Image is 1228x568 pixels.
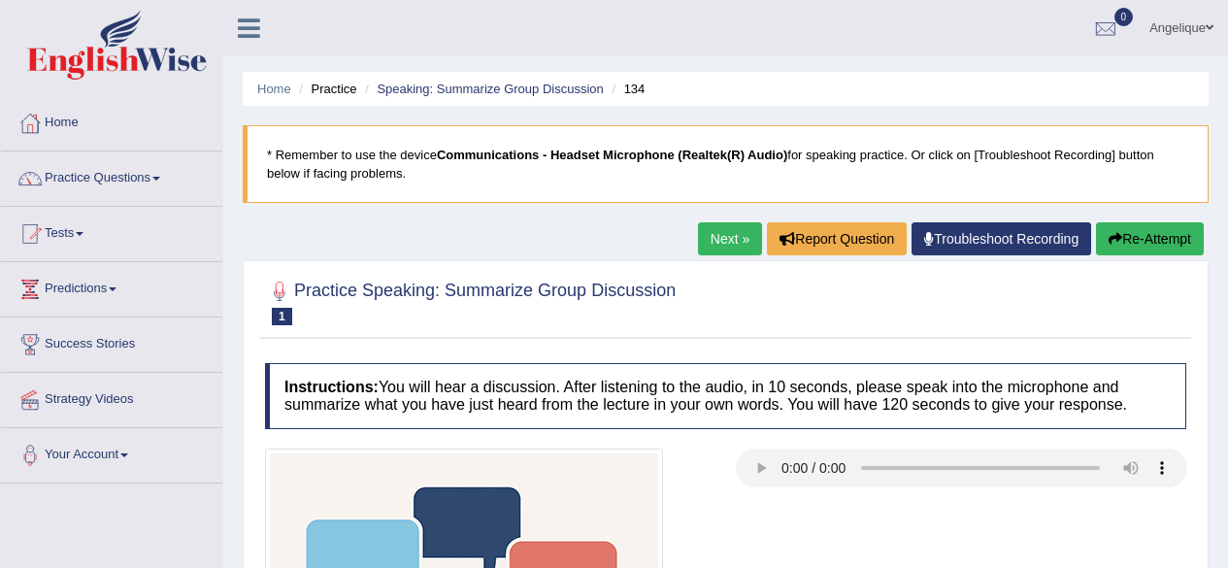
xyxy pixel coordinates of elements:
blockquote: * Remember to use the device for speaking practice. Or click on [Troubleshoot Recording] button b... [243,125,1209,203]
a: Speaking: Summarize Group Discussion [377,82,603,96]
button: Re-Attempt [1096,222,1204,255]
span: 0 [1114,8,1134,26]
a: Practice Questions [1,151,222,200]
b: Instructions: [284,379,379,395]
a: Success Stories [1,317,222,366]
a: Strategy Videos [1,373,222,421]
a: Your Account [1,428,222,477]
span: 1 [272,308,292,325]
a: Troubleshoot Recording [912,222,1091,255]
a: Next » [698,222,762,255]
li: Practice [294,80,356,98]
a: Tests [1,207,222,255]
h4: You will hear a discussion. After listening to the audio, in 10 seconds, please speak into the mi... [265,363,1186,428]
li: 134 [607,80,645,98]
b: Communications - Headset Microphone (Realtek(R) Audio) [437,148,787,162]
h2: Practice Speaking: Summarize Group Discussion [265,277,676,325]
button: Report Question [767,222,907,255]
a: Home [257,82,291,96]
a: Home [1,96,222,145]
a: Predictions [1,262,222,311]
